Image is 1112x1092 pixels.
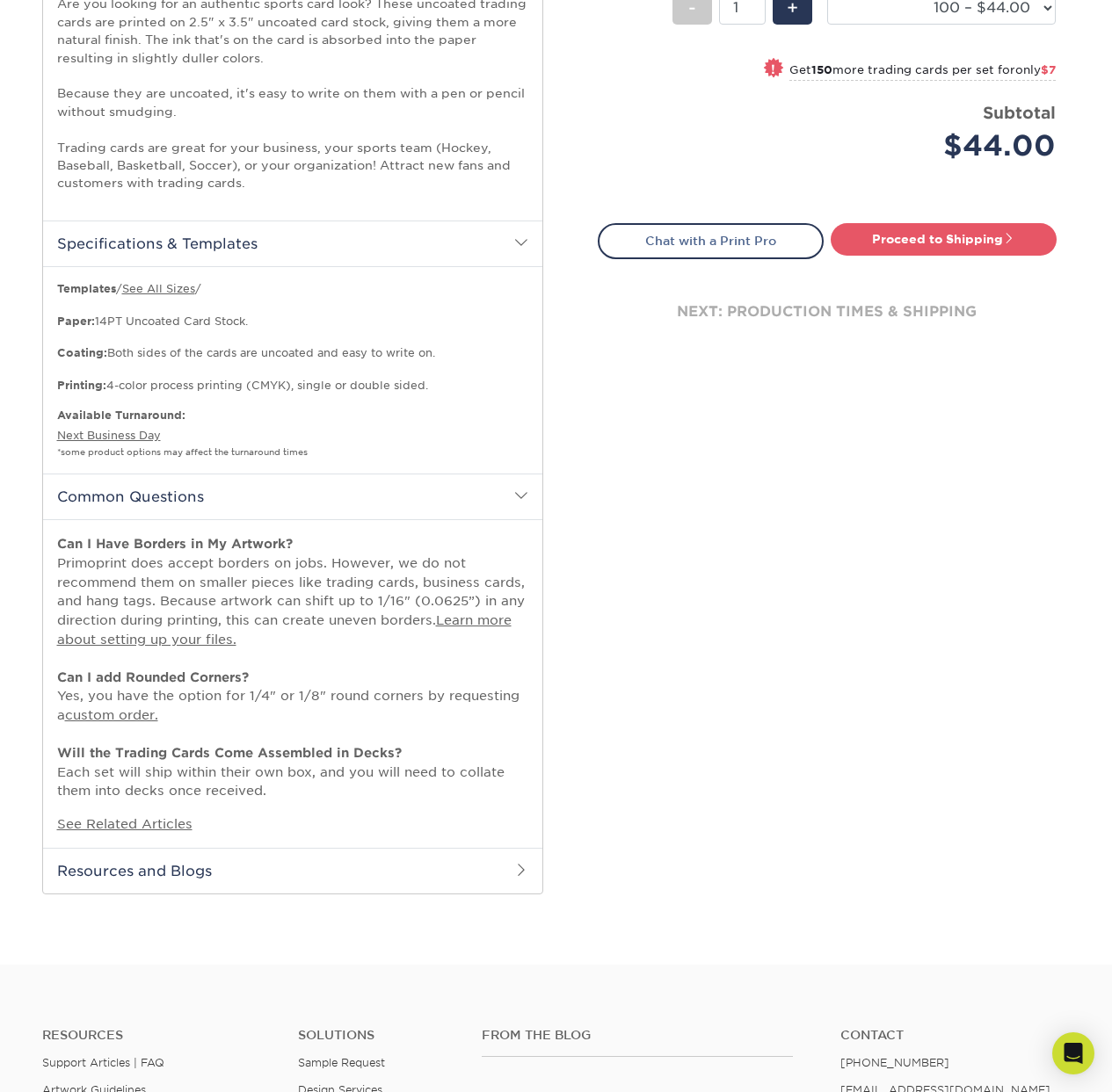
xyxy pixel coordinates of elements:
[57,379,106,392] strong: Printing:
[840,125,1056,167] div: $44.00
[789,63,1056,81] small: Get more trading cards per set for
[65,707,158,722] a: custom order.
[598,259,1057,365] div: next: production times & shipping
[57,282,116,295] b: Templates
[482,1028,793,1043] h4: From the Blog
[57,409,185,422] b: Available Turnaround:
[57,816,193,831] a: See Related Articles
[811,63,832,76] strong: 150
[840,1056,949,1069] a: [PHONE_NUMBER]
[840,1028,1070,1043] a: Contact
[771,60,775,78] span: !
[57,669,249,684] strong: Can I add Rounded Corners?
[57,429,161,442] a: Next Business Day
[831,223,1057,255] a: Proceed to Shipping
[43,474,542,519] h2: Common Questions
[57,315,95,328] strong: Paper:
[1041,63,1056,76] span: $7
[43,848,542,893] h2: Resources and Blogs
[57,536,293,551] strong: Can I Have Borders in My Artwork?
[43,221,542,266] h2: Specifications & Templates
[42,1028,272,1043] h4: Resources
[1052,1032,1094,1074] div: Open Intercom Messenger
[57,534,528,800] p: Primoprint does accept borders on jobs. However, we do not recommend them on smaller pieces like ...
[57,281,528,394] p: / / 14PT Uncoated Card Stock. Both sides of the cards are uncoated and easy to write on. 4-color ...
[598,223,824,258] a: Chat with a Print Pro
[57,447,308,457] small: *some product options may affect the turnaround times
[57,745,402,760] strong: Will the Trading Cards Come Assembled in Decks?
[122,282,195,295] a: See All Sizes
[298,1028,454,1043] h4: Solutions
[298,1056,385,1069] a: Sample Request
[57,346,107,359] strong: Coating:
[57,612,512,647] a: Learn more about setting up your files.
[1015,63,1056,76] span: only
[983,103,1056,122] strong: Subtotal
